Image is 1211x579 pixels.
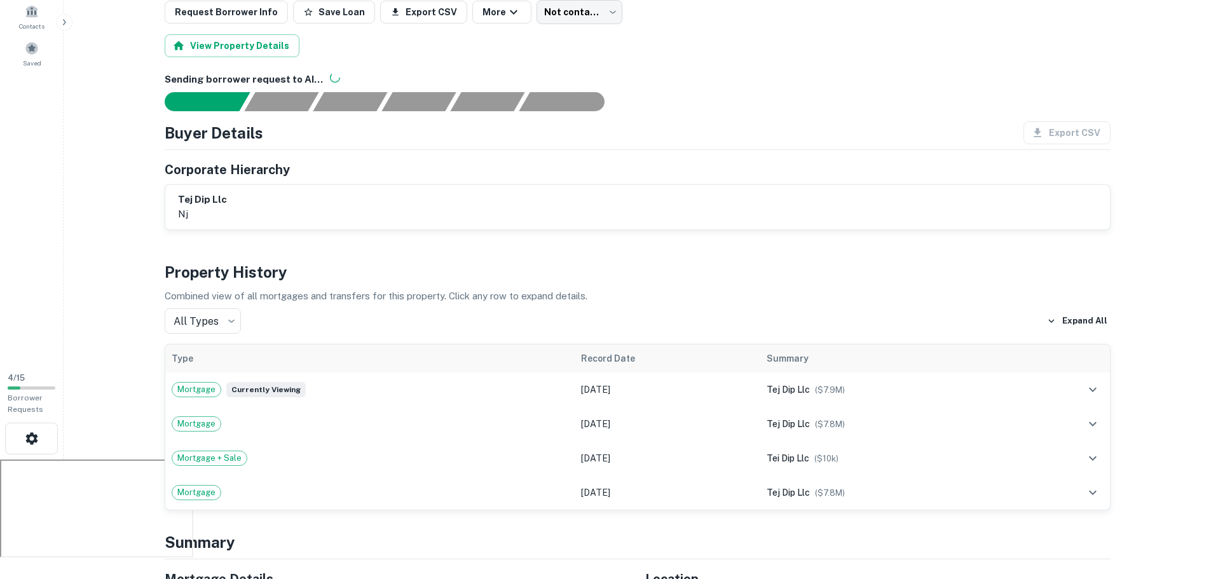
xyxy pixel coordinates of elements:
th: Summary [760,344,1014,372]
h5: Corporate Hierarchy [165,160,290,179]
div: Documents found, AI parsing details... [313,92,387,111]
span: Mortgage + Sale [172,452,247,465]
a: Saved [4,36,60,71]
span: ($ 10k ) [814,454,838,463]
td: [DATE] [575,441,761,475]
span: ($ 7.8M ) [815,419,845,429]
span: 4 / 15 [8,373,25,383]
button: Export CSV [380,1,467,24]
button: expand row [1082,447,1104,469]
td: [DATE] [575,372,761,407]
h4: Summary [165,531,1111,554]
button: expand row [1082,482,1104,503]
button: More [472,1,531,24]
th: Type [165,344,575,372]
span: Mortgage [172,486,221,499]
h6: tej dip llc [178,193,227,207]
span: Borrower Requests [8,393,43,414]
span: tej dip llc [767,419,810,429]
span: Currently viewing [226,382,306,397]
th: Record Date [575,344,761,372]
span: tej dip llc [767,385,810,395]
p: nj [178,207,227,222]
span: tei dip llc [767,453,809,463]
button: View Property Details [165,34,299,57]
div: All Types [165,308,241,334]
span: tej dip llc [767,487,810,498]
button: Save Loan [293,1,375,24]
div: Your request is received and processing... [244,92,318,111]
span: Mortgage [172,383,221,396]
h4: Buyer Details [165,121,263,144]
span: ($ 7.8M ) [815,488,845,498]
button: expand row [1082,413,1104,435]
div: Sending borrower request to AI... [149,92,245,111]
div: AI fulfillment process complete. [519,92,620,111]
p: Combined view of all mortgages and transfers for this property. Click any row to expand details. [165,289,1111,304]
span: Saved [23,58,41,68]
span: Contacts [19,21,44,31]
iframe: Chat Widget [1147,477,1211,538]
td: [DATE] [575,475,761,510]
button: Request Borrower Info [165,1,288,24]
h4: Property History [165,261,1111,283]
span: Mortgage [172,418,221,430]
div: Principals found, still searching for contact information. This may take time... [450,92,524,111]
button: Expand All [1044,311,1111,330]
div: Principals found, AI now looking for contact information... [381,92,456,111]
td: [DATE] [575,407,761,441]
span: ($ 7.9M ) [815,385,845,395]
button: expand row [1082,379,1104,400]
h6: Sending borrower request to AI... [165,72,1111,87]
